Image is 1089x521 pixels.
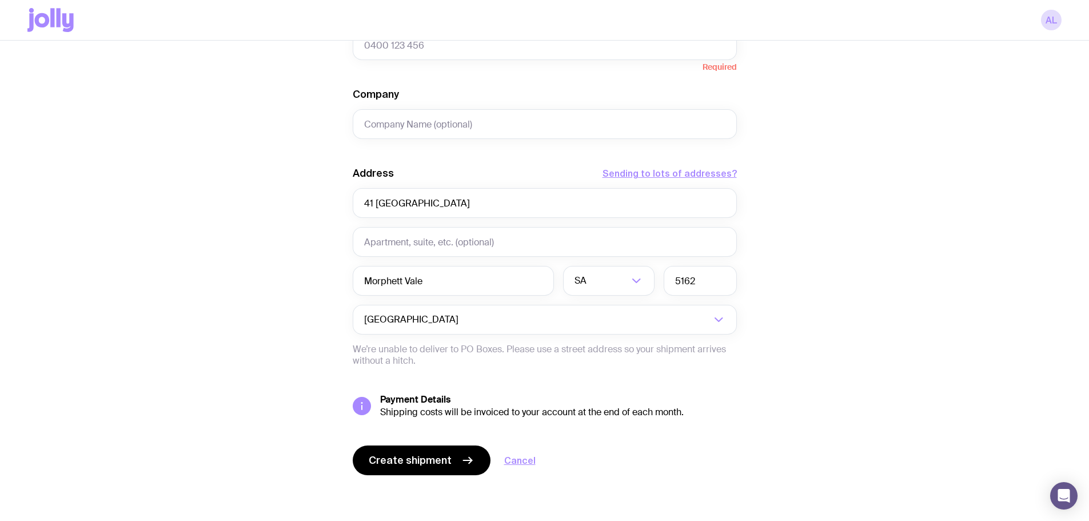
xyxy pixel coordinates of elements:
[1041,10,1062,30] a: AL
[353,60,737,71] span: Required
[369,454,452,467] span: Create shipment
[364,305,461,335] span: [GEOGRAPHIC_DATA]
[353,88,399,101] label: Company
[353,305,737,335] div: Search for option
[353,109,737,139] input: Company Name (optional)
[461,305,711,335] input: Search for option
[353,227,737,257] input: Apartment, suite, etc. (optional)
[353,30,737,60] input: 0400 123 456
[380,394,737,405] h5: Payment Details
[353,188,737,218] input: Street Address
[353,166,394,180] label: Address
[603,166,737,180] button: Sending to lots of addresses?
[589,266,628,296] input: Search for option
[575,266,589,296] span: SA
[380,407,737,418] div: Shipping costs will be invoiced to your account at the end of each month.
[353,266,554,296] input: Suburb
[563,266,655,296] div: Search for option
[504,454,536,467] a: Cancel
[664,266,737,296] input: Postcode
[353,344,737,367] p: We’re unable to deliver to PO Boxes. Please use a street address so your shipment arrives without...
[1050,482,1078,510] div: Open Intercom Messenger
[353,446,490,475] button: Create shipment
